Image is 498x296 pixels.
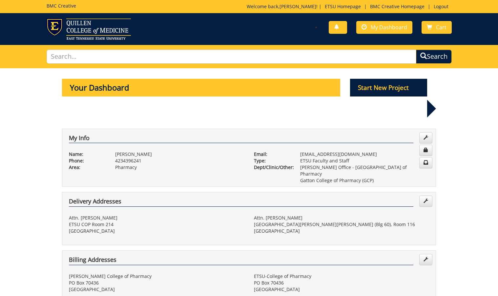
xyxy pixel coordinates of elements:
a: Change Password [419,145,432,156]
p: ETSU Faculty and Staff [300,158,429,164]
a: Edit Info [419,132,432,143]
p: PO Box 70436 [254,280,429,286]
p: PO Box 70436 [69,280,244,286]
a: Logout [430,3,452,10]
h4: My Info [69,135,413,143]
p: [PERSON_NAME] Office - [GEOGRAPHIC_DATA] of Pharmacy [300,164,429,177]
p: Dept/Clinic/Other: [254,164,290,171]
p: [GEOGRAPHIC_DATA] [254,228,429,234]
p: Pharmacy [115,164,244,171]
p: Gatton College of Pharmacy (GCP) [300,177,429,184]
p: [PERSON_NAME] College of Pharmacy [69,273,244,280]
a: [PERSON_NAME] [280,3,316,10]
p: [GEOGRAPHIC_DATA] [69,228,244,234]
p: Phone: [69,158,105,164]
p: [GEOGRAPHIC_DATA][PERSON_NAME][PERSON_NAME] (Blg 60), Room 116 [254,221,429,228]
h5: BMC Creative [47,3,76,8]
a: Cart [422,21,452,34]
a: Edit Addresses [419,254,432,265]
a: Edit Addresses [419,196,432,207]
a: ETSU Homepage [322,3,364,10]
h4: Delivery Addresses [69,198,413,207]
a: Change Communication Preferences [419,157,432,168]
a: Start New Project [350,85,427,91]
p: Type: [254,158,290,164]
p: ETSU COP Room 214 [69,221,244,228]
p: 4234396241 [115,158,244,164]
p: ETSU-College of Pharmacy [254,273,429,280]
p: [EMAIL_ADDRESS][DOMAIN_NAME] [300,151,429,158]
p: Name: [69,151,105,158]
p: [PERSON_NAME] [115,151,244,158]
a: My Dashboard [356,21,412,34]
p: Area: [69,164,105,171]
button: Search [416,50,452,64]
p: [GEOGRAPHIC_DATA] [69,286,244,293]
p: [GEOGRAPHIC_DATA] [254,286,429,293]
span: My Dashboard [371,24,407,31]
p: Your Dashboard [62,79,340,96]
p: Attn. [PERSON_NAME] [254,215,429,221]
a: BMC Creative Homepage [367,3,428,10]
input: Search... [47,50,416,64]
h4: Billing Addresses [69,257,413,265]
span: Cart [436,24,446,31]
p: Welcome back, ! | | | [247,3,452,10]
img: ETSU logo [47,18,131,40]
p: Start New Project [350,79,427,96]
p: Attn. [PERSON_NAME] [69,215,244,221]
p: Email: [254,151,290,158]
